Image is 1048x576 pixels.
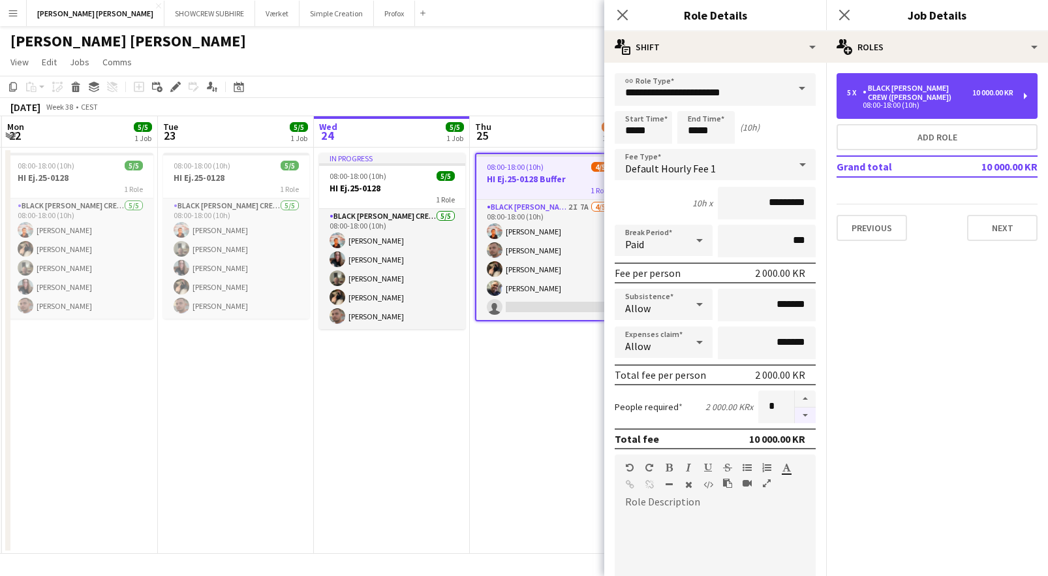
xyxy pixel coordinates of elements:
span: 4/5 [591,162,609,172]
app-job-card: In progress08:00-18:00 (10h)5/5HI Ej.25-01281 RoleBlack [PERSON_NAME] Crew ([PERSON_NAME])5/508:0... [319,153,465,329]
div: 1 Job [290,133,307,143]
span: 1 Role [280,184,299,194]
span: Edit [42,56,57,68]
button: Previous [837,215,907,241]
h3: Role Details [604,7,826,24]
button: Horizontal Line [664,479,673,490]
div: 08:00-18:00 (10h) [847,102,1013,108]
div: 1 Job [134,133,151,143]
span: Wed [319,121,337,133]
div: 1 Job [602,133,619,143]
button: Increase [795,391,816,408]
app-card-role: Black [PERSON_NAME] Crew ([PERSON_NAME])2I7A4/508:00-18:00 (10h)[PERSON_NAME][PERSON_NAME][PERSON... [476,200,620,320]
div: 5 x [847,88,863,97]
span: 5/5 [134,122,152,132]
span: 5/5 [125,161,143,170]
button: Værket [255,1,300,26]
span: Paid [625,238,644,251]
button: Decrease [795,408,816,424]
div: Roles [826,31,1048,63]
span: 5/5 [281,161,299,170]
a: Comms [97,54,137,71]
div: 2 000.00 KR x [705,401,753,413]
span: 25 [473,128,491,143]
span: Allow [625,340,651,353]
div: 10 000.00 KR [749,432,805,445]
td: Grand total [837,156,955,177]
button: Strikethrough [723,462,732,473]
a: Jobs [65,54,95,71]
div: 2 000.00 KR [755,368,805,381]
span: 08:00-18:00 (10h) [330,171,386,181]
span: Allow [625,302,651,315]
div: 10h x [692,197,713,209]
span: 1 Role [124,184,143,194]
span: 24 [317,128,337,143]
span: Week 38 [43,102,76,112]
button: Simple Creation [300,1,374,26]
button: Undo [625,462,634,473]
button: Profox [374,1,415,26]
button: Text Color [782,462,791,473]
div: 10 000.00 KR [972,88,1013,97]
div: Total fee [615,432,659,445]
span: Default Hourly Fee 1 [625,162,716,175]
button: Add role [837,124,1038,150]
td: 10 000.00 KR [955,156,1038,177]
span: Thu [475,121,491,133]
span: Tue [163,121,178,133]
button: Ordered List [762,462,771,473]
div: Shift [604,31,826,63]
button: Redo [645,462,654,473]
a: View [5,54,34,71]
span: Comms [102,56,132,68]
div: [DATE] [10,101,40,114]
span: Jobs [70,56,89,68]
app-job-card: 08:00-18:00 (10h)5/5HI Ej.25-01281 RoleBlack [PERSON_NAME] Crew ([PERSON_NAME])5/508:00-18:00 (10... [7,153,153,319]
h3: HI Ej.25-0128 [7,172,153,184]
span: 5/5 [446,122,464,132]
button: Insert video [743,478,752,488]
label: People required [615,401,683,413]
button: Paste as plain text [723,478,732,488]
button: Underline [703,462,713,473]
button: Italic [684,462,693,473]
button: Bold [664,462,673,473]
h1: [PERSON_NAME] [PERSON_NAME] [10,31,246,51]
span: 08:00-18:00 (10h) [174,161,230,170]
h3: HI Ej.25-0128 [319,182,465,194]
button: [PERSON_NAME] [PERSON_NAME] [27,1,164,26]
app-job-card: 08:00-18:00 (10h)5/5HI Ej.25-01281 RoleBlack [PERSON_NAME] Crew ([PERSON_NAME])5/508:00-18:00 (10... [163,153,309,319]
button: HTML Code [703,479,713,490]
span: 1 Role [591,185,609,195]
button: Clear Formatting [684,479,693,490]
span: 1 Role [436,195,455,204]
app-card-role: Black [PERSON_NAME] Crew ([PERSON_NAME])5/508:00-18:00 (10h)[PERSON_NAME][PERSON_NAME][PERSON_NAM... [319,209,465,329]
div: Total fee per person [615,368,706,381]
span: 5/5 [290,122,308,132]
div: CEST [81,102,98,112]
div: 2 000.00 KR [755,266,805,280]
span: 5/5 [437,171,455,181]
span: 08:00-18:00 (10h) [18,161,74,170]
span: Mon [7,121,24,133]
button: Next [967,215,1038,241]
h3: HI Ej.25-0128 [163,172,309,184]
button: Unordered List [743,462,752,473]
button: Fullscreen [762,478,771,488]
app-card-role: Black [PERSON_NAME] Crew ([PERSON_NAME])5/508:00-18:00 (10h)[PERSON_NAME][PERSON_NAME][PERSON_NAM... [7,199,153,319]
h3: Job Details [826,7,1048,24]
h3: HI Ej.25-0128 Buffer [476,173,620,185]
button: SHOWCREW SUBHIRE [164,1,255,26]
span: View [10,56,29,68]
div: Black [PERSON_NAME] Crew ([PERSON_NAME]) [863,84,972,102]
div: 1 Job [446,133,463,143]
app-card-role: Black [PERSON_NAME] Crew ([PERSON_NAME])5/508:00-18:00 (10h)[PERSON_NAME][PERSON_NAME][PERSON_NAM... [163,199,309,319]
a: Edit [37,54,62,71]
span: 23 [161,128,178,143]
div: In progress [319,153,465,163]
span: 08:00-18:00 (10h) [487,162,544,172]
